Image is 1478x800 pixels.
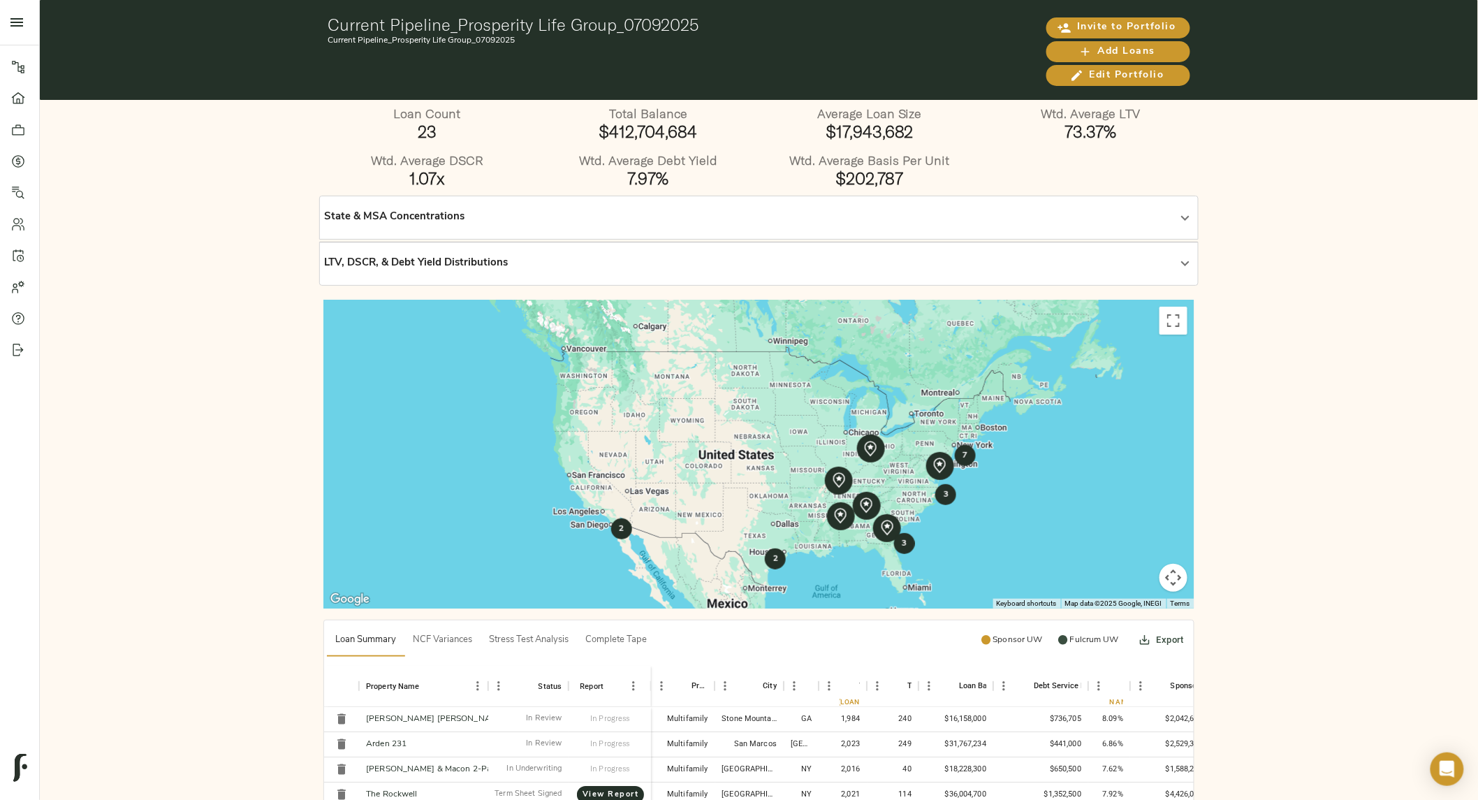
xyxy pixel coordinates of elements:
div: Multifamily [667,789,708,800]
strong: 1.07x [409,168,445,189]
p: LTV, DSCR, & Debt Yield Distributions [324,256,508,272]
button: Menu [1088,676,1109,697]
div: Multifamily [667,764,708,775]
div: GA [801,713,812,725]
div: City [715,665,784,706]
button: Export [1137,623,1187,657]
button: Add Loans [1046,41,1190,62]
strong: 7.97% [628,168,669,189]
div: Property Name [366,666,420,707]
button: Menu [993,676,1014,697]
p: In Underwriting [507,764,562,776]
div: 249 [867,732,919,757]
div: Wtd. Avg (Loan Amount) [805,700,895,704]
a: [PERSON_NAME] [PERSON_NAME] [366,715,506,723]
span: Add Loans [1060,43,1176,61]
strong: $202,787 [835,168,903,189]
button: Menu [867,676,888,697]
div: 2,023 [819,732,867,757]
strong: Wtd. Average Debt Yield [579,152,717,168]
h1: Current Pipeline_Prosperity Life Group_07092025 [328,15,903,34]
div: LTV, DSCR, & Debt Yield Distributions [324,247,1194,280]
div: 8.09% [1088,707,1130,732]
div: 1,984 [819,707,867,732]
span: Edit Portfolio [1060,67,1176,85]
div: $1,588,222 [1130,757,1210,783]
button: Menu [623,676,644,697]
button: Menu [467,676,488,697]
button: Sort [1104,676,1123,696]
span: Complete Tape [585,632,647,648]
button: Menu [819,676,840,697]
div: NY [801,789,812,800]
button: Sort [603,676,623,696]
button: Sort [1014,676,1034,696]
div: $31,767,234 [919,732,993,757]
div: Total Units [907,665,946,706]
a: [PERSON_NAME] & Macon 2-Pack [366,765,499,773]
button: Sort [1151,676,1171,696]
p: Fulcrum UW [1070,634,1119,646]
button: Sort [744,676,763,696]
button: Menu [784,676,805,697]
div: Brooklyn [722,764,777,775]
strong: 2 [619,525,624,534]
p: State & MSA Concentrations [324,210,464,226]
p: In Progress [590,713,629,725]
button: Sort [939,676,959,696]
div: NY [801,764,812,775]
button: Map camera controls [1159,564,1187,592]
a: The Rockwell [366,790,417,799]
button: Toggle fullscreen view [1159,307,1187,335]
span: Invite to Portfolio [1060,19,1176,36]
strong: 7 [963,451,967,460]
div: 240 [867,707,919,732]
strong: Loan Count [393,106,460,122]
div: $736,705 [993,707,1088,732]
div: Sponsor As-Is NOI [1171,665,1236,706]
strong: $412,704,684 [599,121,698,142]
div: Debt Service Reserves [1034,665,1113,706]
div: Report [569,666,651,707]
strong: $17,943,682 [826,121,914,142]
div: Multifamily [667,713,708,725]
div: State & MSA Concentrations [324,201,1194,235]
strong: 23 [418,121,437,142]
button: Sort [840,676,859,696]
button: Menu [651,676,672,697]
div: Stone Mountain [722,713,777,725]
p: Current Pipeline_Prosperity Life Group_07092025 [328,34,903,47]
span: NCF Variances [413,632,472,648]
div: Status [488,666,569,707]
button: Menu [715,676,736,697]
strong: 3 [902,539,907,548]
div: City [763,665,777,706]
div: Report [580,666,604,707]
button: Sort [420,676,439,696]
a: Open this area in Google Maps (opens a new window) [327,590,373,609]
div: $18,228,300 [919,757,993,783]
strong: Average Loan Size [817,106,922,122]
img: Google [327,590,373,609]
div: Multifamily [667,739,708,750]
div: State [784,665,819,706]
button: Menu [488,676,509,697]
button: Delete [331,734,352,755]
div: San Marcos [734,739,777,750]
div: $2,042,680 [1130,707,1210,732]
div: $441,000 [993,732,1088,757]
span: Map data ©2025 Google, INEGI [1065,599,1162,607]
a: Arden 231 [366,740,407,748]
strong: Total Balance [609,106,687,122]
div: $650,500 [993,757,1088,783]
strong: Wtd. Average DSCR [371,152,483,168]
p: Sponsor UW [993,634,1043,646]
div: 7.62% [1088,757,1130,783]
div: $2,529,332 [1130,732,1210,757]
strong: 2 [773,555,777,564]
div: Property Name [359,666,488,707]
p: In Review [526,739,562,750]
p: In Review [526,713,562,725]
div: $16,158,000 [919,707,993,732]
div: Open Intercom Messenger [1431,752,1464,786]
